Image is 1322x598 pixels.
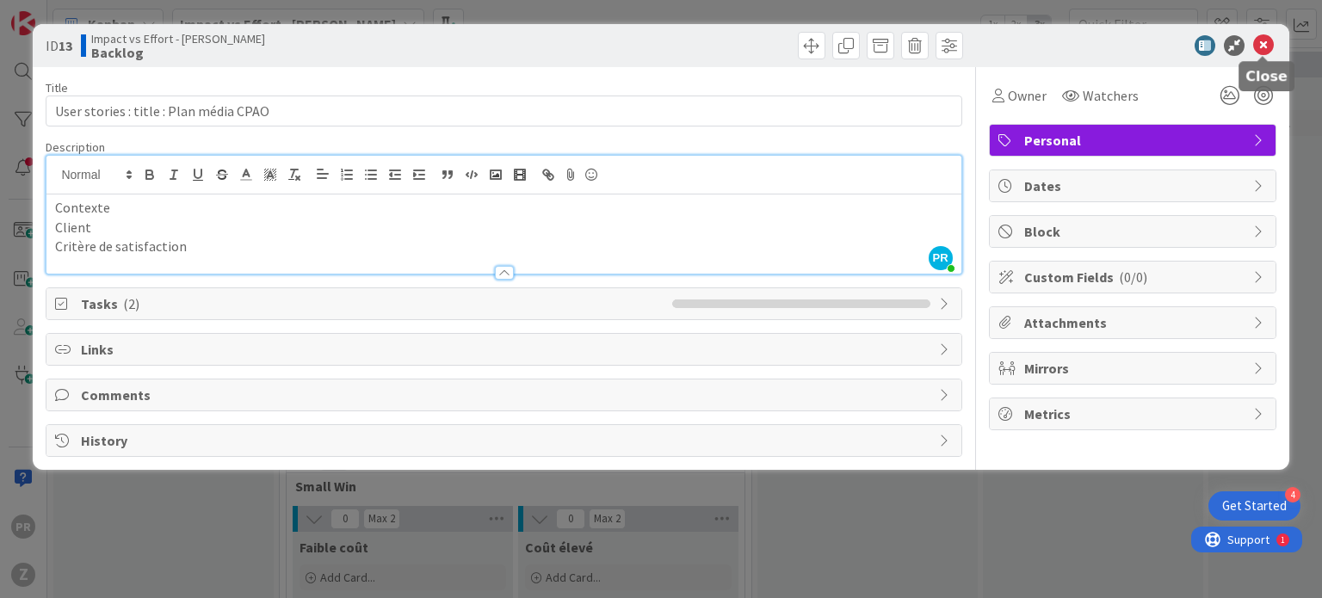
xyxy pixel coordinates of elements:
span: ID [46,35,72,56]
span: Mirrors [1024,358,1245,379]
b: 13 [59,37,72,54]
span: Custom Fields [1024,267,1245,287]
span: Tasks [81,293,663,314]
div: Open Get Started checklist, remaining modules: 4 [1208,491,1300,521]
label: Title [46,80,68,96]
span: Attachments [1024,312,1245,333]
p: Contexte [55,198,952,218]
span: Impact vs Effort - [PERSON_NAME] [91,32,265,46]
span: PR [929,246,953,270]
div: 4 [1285,487,1300,502]
span: Description [46,139,105,155]
span: Links [81,339,930,360]
p: Client [55,218,952,237]
span: Owner [1008,85,1047,106]
span: Metrics [1024,404,1245,424]
div: Get Started [1222,497,1287,515]
b: Backlog [91,46,265,59]
span: Dates [1024,176,1245,196]
div: 1 [90,7,94,21]
p: Critère de satisfaction [55,237,952,256]
h5: Close [1245,68,1288,84]
span: ( 0/0 ) [1119,268,1147,286]
span: ( 2 ) [123,295,139,312]
span: Comments [81,385,930,405]
span: Support [36,3,78,23]
span: Watchers [1083,85,1139,106]
span: Block [1024,221,1245,242]
span: Personal [1024,130,1245,151]
input: type card name here... [46,96,961,126]
span: History [81,430,930,451]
